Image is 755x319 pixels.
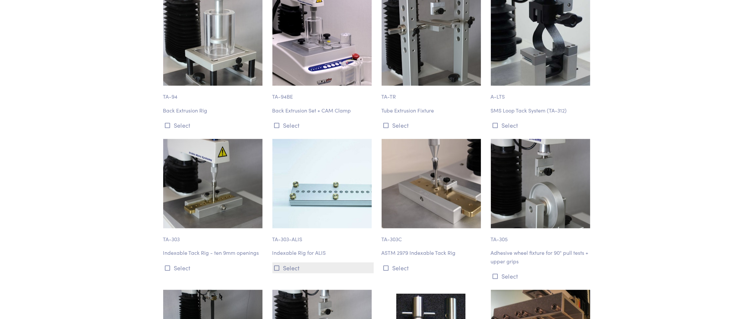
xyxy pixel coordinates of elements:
[163,86,264,101] p: TA-94
[272,120,374,131] button: Select
[163,262,264,273] button: Select
[272,228,374,244] p: TA-303-ALIS
[382,86,483,101] p: TA-TR
[272,262,374,273] button: Select
[382,262,483,273] button: Select
[382,228,483,244] p: TA-303C
[163,139,262,228] img: ta-303_indexable-tack-fixture.jpg
[272,106,374,115] p: Back Extrusion Set + CAM Clamp
[491,86,592,101] p: A-LTS
[163,120,264,131] button: Select
[272,86,374,101] p: TA-94BE
[382,120,483,131] button: Select
[491,139,590,228] img: ta-305_90-degree-peel-wheel-fixture.jpg
[272,249,374,257] p: Indexable Rig for ALIS
[163,228,264,244] p: TA-303
[382,249,483,257] p: ASTM 2979 Indexable Tack Rig
[491,271,592,282] button: Select
[272,139,372,228] img: adhesion-ta_303-indexable-rig-for-alis-3.jpg
[491,120,592,131] button: Select
[491,228,592,244] p: TA-305
[491,106,592,115] p: SMS Loop Tack System (TA-312)
[163,106,264,115] p: Back Extrusion Rig
[491,249,592,265] p: Adhesive wheel fixture for 90° pull tests + upper grips
[163,249,264,257] p: Indexable Tack Rig - ten 9mm openings
[382,139,481,228] img: 6351_ta-303c-fixture-ta-55-2_probe.jpg
[382,106,483,115] p: Tube Extrusion Fixture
